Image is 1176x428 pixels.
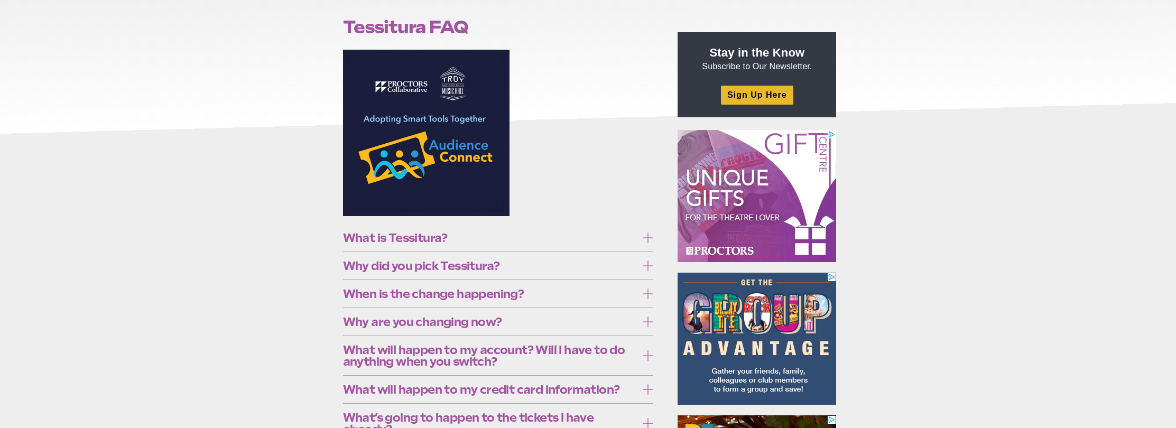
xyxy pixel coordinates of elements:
[343,384,637,395] span: What will happen to my credit card information?
[343,232,637,244] span: What is Tessitura?
[343,344,637,367] span: What will happen to my account? Will I have to do anything when you switch?
[343,316,637,328] span: Why are you changing now?
[343,260,637,272] span: Why did you pick Tessitura?
[721,86,793,104] a: Sign Up Here
[710,46,805,59] strong: Stay in the Know
[678,273,836,405] iframe: Advertisement
[690,45,823,72] p: Subscribe to Our Newsletter.
[678,130,836,262] iframe: Advertisement
[343,17,654,37] h1: Tessitura FAQ
[343,288,637,300] span: When is the change happening?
